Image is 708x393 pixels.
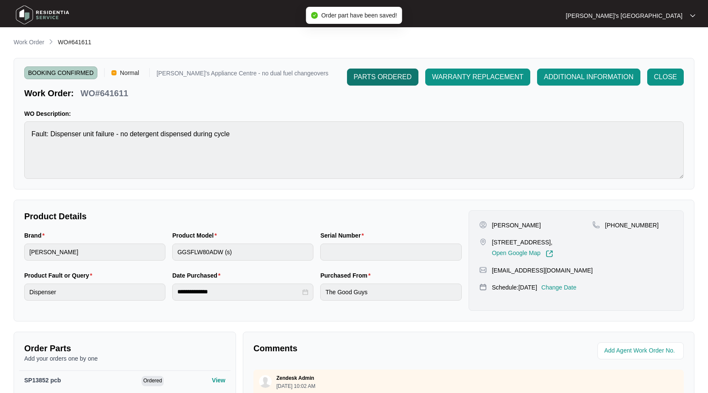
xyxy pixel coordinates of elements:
[24,109,684,118] p: WO Description:
[492,250,553,258] a: Open Google Map
[537,69,640,86] button: ADDITIONAL INFORMATION
[354,72,412,82] span: PARTS ORDERED
[541,283,577,292] p: Change Date
[142,376,164,386] span: Ordered
[58,39,91,46] span: WO#641611
[24,271,96,280] label: Product Fault or Query
[172,271,224,280] label: Date Purchased
[605,221,659,229] p: [PHONE_NUMBER]
[24,342,225,354] p: Order Parts
[492,221,541,229] p: [PERSON_NAME]
[117,66,142,79] span: Normal
[156,70,328,79] p: [PERSON_NAME]'s Appliance Centre - no dual fuel changeovers
[492,283,537,292] p: Schedule: [DATE]
[647,69,684,86] button: CLOSE
[425,69,530,86] button: WARRANTY REPLACEMENT
[24,354,225,363] p: Add your orders one by one
[24,66,97,79] span: BOOKING CONFIRMED
[479,221,487,229] img: user-pin
[212,376,225,384] p: View
[479,266,487,274] img: map-pin
[592,221,600,229] img: map-pin
[111,70,117,75] img: Vercel Logo
[479,283,487,291] img: map-pin
[12,38,46,47] a: Work Order
[24,377,61,384] span: SP13852 pcb
[311,12,318,19] span: check-circle
[24,244,165,261] input: Brand
[276,375,314,382] p: Zendesk Admin
[321,12,397,19] span: Order part have been saved!
[80,87,128,99] p: WO#641611
[604,346,679,356] input: Add Agent Work Order No.
[172,231,220,240] label: Product Model
[320,271,374,280] label: Purchased From
[320,231,367,240] label: Serial Number
[320,244,461,261] input: Serial Number
[544,72,634,82] span: ADDITIONAL INFORMATION
[13,2,72,28] img: residentia service logo
[276,384,316,389] p: [DATE] 10:02 AM
[432,72,523,82] span: WARRANTY REPLACEMENT
[24,231,48,240] label: Brand
[24,284,165,301] input: Product Fault or Query
[566,11,682,20] p: [PERSON_NAME]'s [GEOGRAPHIC_DATA]
[347,69,418,86] button: PARTS ORDERED
[259,375,272,388] img: user.svg
[14,38,44,46] p: Work Order
[546,250,553,258] img: Link-External
[24,87,74,99] p: Work Order:
[492,266,593,275] p: [EMAIL_ADDRESS][DOMAIN_NAME]
[172,244,313,261] input: Product Model
[253,342,463,354] p: Comments
[492,238,553,247] p: [STREET_ADDRESS],
[479,238,487,246] img: map-pin
[654,72,677,82] span: CLOSE
[48,38,54,45] img: chevron-right
[24,210,462,222] p: Product Details
[320,284,461,301] input: Purchased From
[177,287,301,296] input: Date Purchased
[24,121,684,179] textarea: Fault: Dispenser unit failure - no detergent dispensed during cycle
[690,14,695,18] img: dropdown arrow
